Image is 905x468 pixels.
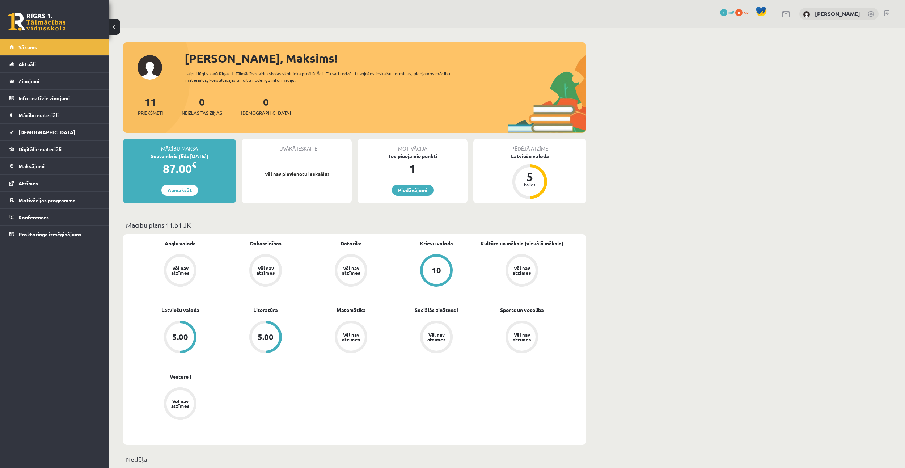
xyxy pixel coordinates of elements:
span: Mācību materiāli [18,112,59,118]
a: Vēl nav atzīmes [223,254,308,288]
a: Rīgas 1. Tālmācības vidusskola [8,13,66,31]
div: Laipni lūgts savā Rīgas 1. Tālmācības vidusskolas skolnieka profilā. Šeit Tu vari redzēt tuvojošo... [185,70,463,83]
a: Vēl nav atzīmes [479,321,564,355]
div: Tuvākā ieskaite [242,139,352,152]
a: 0Neizlasītās ziņas [182,95,222,117]
div: Vēl nav atzīmes [426,332,447,342]
a: Vēl nav atzīmes [308,321,394,355]
span: Priekšmeti [138,109,163,117]
span: [DEMOGRAPHIC_DATA] [241,109,291,117]
legend: Ziņojumi [18,73,100,89]
a: Latviešu valoda 5 balles [473,152,586,200]
span: Proktoringa izmēģinājums [18,231,81,237]
a: Digitālie materiāli [9,141,100,157]
div: Vēl nav atzīmes [512,332,532,342]
span: Atzīmes [18,180,38,186]
span: 1 [720,9,727,16]
a: Dabaszinības [250,240,282,247]
div: 87.00 [123,160,236,177]
p: Vēl nav pievienotu ieskaišu! [245,170,348,178]
div: Vēl nav atzīmes [170,399,190,408]
div: Vēl nav atzīmes [341,266,361,275]
a: Kultūra un māksla (vizuālā māksla) [481,240,563,247]
span: Aktuāli [18,61,36,67]
span: Neizlasītās ziņas [182,109,222,117]
a: 0[DEMOGRAPHIC_DATA] [241,95,291,117]
a: Informatīvie ziņojumi [9,90,100,106]
div: Pēdējā atzīme [473,139,586,152]
a: Literatūra [253,306,278,314]
a: [PERSON_NAME] [815,10,860,17]
a: Maksājumi [9,158,100,174]
a: Konferences [9,209,100,225]
a: Motivācijas programma [9,192,100,208]
div: Tev pieejamie punkti [358,152,468,160]
legend: Informatīvie ziņojumi [18,90,100,106]
a: Vēl nav atzīmes [479,254,564,288]
span: Konferences [18,214,49,220]
a: Aktuāli [9,56,100,72]
p: Nedēļa [126,454,583,464]
div: 10 [432,266,441,274]
a: 11Priekšmeti [138,95,163,117]
a: Vēl nav atzīmes [138,254,223,288]
div: 5.00 [172,333,188,341]
a: Angļu valoda [165,240,196,247]
div: 5.00 [258,333,274,341]
span: 0 [735,9,743,16]
a: Latviešu valoda [161,306,199,314]
div: Vēl nav atzīmes [512,266,532,275]
a: Piedāvājumi [392,185,434,196]
a: Vēsture I [170,373,191,380]
a: Atzīmes [9,175,100,191]
div: 1 [358,160,468,177]
div: Vēl nav atzīmes [170,266,190,275]
a: Matemātika [337,306,366,314]
a: Sports un veselība [500,306,544,314]
div: balles [519,182,541,187]
a: 5.00 [138,321,223,355]
a: 5.00 [223,321,308,355]
div: Vēl nav atzīmes [255,266,276,275]
span: [DEMOGRAPHIC_DATA] [18,129,75,135]
div: [PERSON_NAME], Maksims! [185,50,586,67]
span: Sākums [18,44,37,50]
div: Latviešu valoda [473,152,586,160]
div: Mācību maksa [123,139,236,152]
div: Septembris (līdz [DATE]) [123,152,236,160]
a: Datorika [341,240,362,247]
a: Vēl nav atzīmes [308,254,394,288]
legend: Maksājumi [18,158,100,174]
a: 1 mP [720,9,734,15]
span: € [192,159,196,170]
a: Sociālās zinātnes I [415,306,458,314]
span: mP [728,9,734,15]
a: Proktoringa izmēģinājums [9,226,100,243]
span: Motivācijas programma [18,197,76,203]
span: xp [744,9,748,15]
p: Mācību plāns 11.b1 JK [126,220,583,230]
div: Motivācija [358,139,468,152]
img: Maksims Baltais [803,11,810,18]
span: Digitālie materiāli [18,146,62,152]
a: 0 xp [735,9,752,15]
a: Ziņojumi [9,73,100,89]
a: Apmaksāt [161,185,198,196]
a: 10 [394,254,479,288]
a: Krievu valoda [420,240,453,247]
div: Vēl nav atzīmes [341,332,361,342]
a: Sākums [9,39,100,55]
a: Vēl nav atzīmes [394,321,479,355]
a: [DEMOGRAPHIC_DATA] [9,124,100,140]
a: Mācību materiāli [9,107,100,123]
div: 5 [519,171,541,182]
a: Vēl nav atzīmes [138,387,223,421]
